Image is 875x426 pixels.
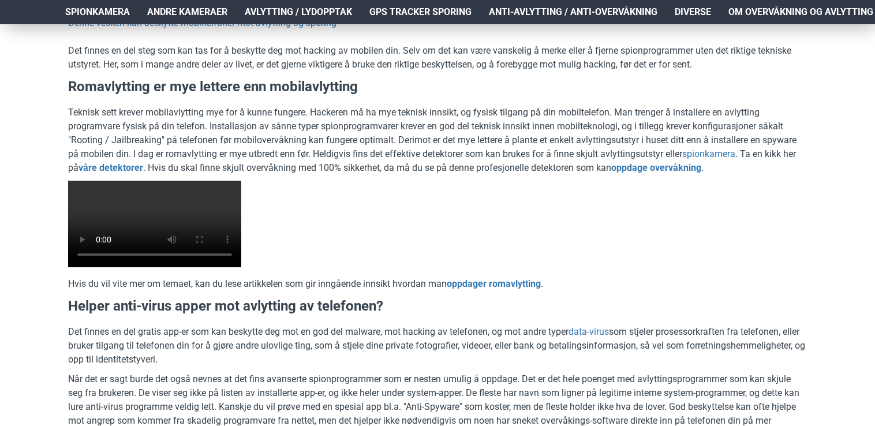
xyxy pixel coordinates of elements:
[569,325,609,339] a: data-virus
[728,5,873,19] span: Om overvåkning og avlytting
[369,5,472,19] span: GPS Tracker Sporing
[68,325,807,367] p: Det finnes en del gratis app-er som kan beskytte deg mot en god del malware, mot hacking av telef...
[611,161,701,175] a: oppdage overvåkning
[245,5,352,19] span: Avlytting / Lydopptak
[68,106,807,175] p: Teknisk sett krever mobilavlytting mye for å kunne fungere. Hackeren må ha mye teknisk innsikt, o...
[68,277,807,291] p: Hvis du vil vite mer om temaet, kan du lese artikkelen som gir inngående innsikt hvordan man .
[489,5,657,19] span: Anti-avlytting / Anti-overvåkning
[682,147,735,161] a: spionkamera
[68,77,807,97] h3: Romavlytting er mye lettere enn mobilavlytting
[147,5,227,19] span: Andre kameraer
[447,277,541,291] a: oppdager romavlytting
[675,5,711,19] span: Diverse
[68,297,807,316] h3: Helper anti-virus apper mot avlytting av telefonen?
[65,5,130,19] span: Spionkamera
[68,44,807,72] p: Det finnes en del steg som kan tas for å beskytte deg mot hacking av mobilen din. Selv om det kan...
[78,161,143,175] a: våre detektorer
